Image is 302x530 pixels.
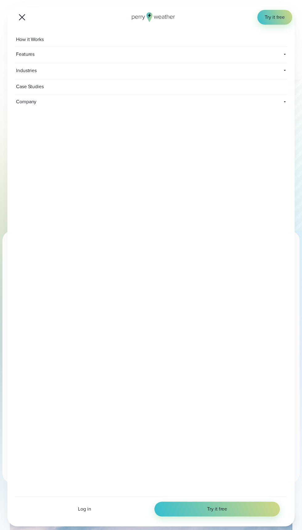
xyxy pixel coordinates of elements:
[15,94,75,109] span: Company
[15,47,119,62] span: Features
[257,10,292,25] a: Try it free
[15,79,287,94] a: Case Studies
[265,14,285,21] span: Try it free
[15,79,46,94] span: Case Studies
[78,505,91,513] span: Log in
[22,505,147,513] a: Log in
[154,502,280,516] a: Try it free
[207,505,227,513] span: Try it free
[15,32,287,47] a: How it Works
[15,32,46,47] span: How it Works
[15,63,197,78] span: Industries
